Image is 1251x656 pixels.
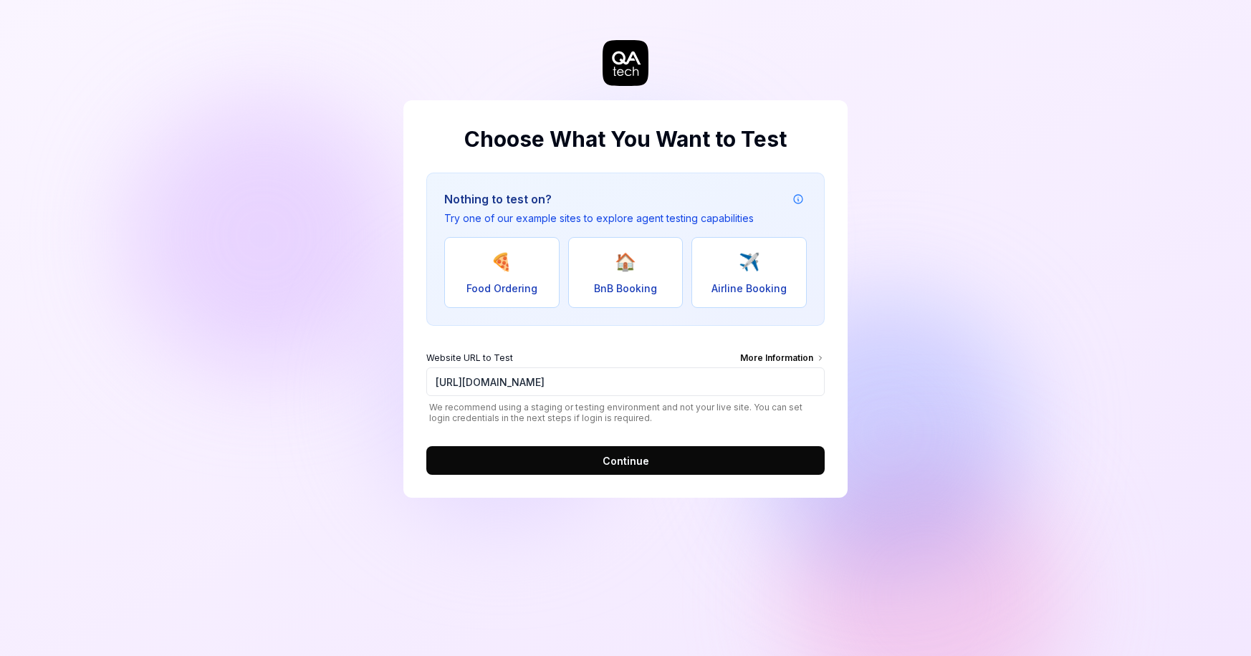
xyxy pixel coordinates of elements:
[594,281,657,296] span: BnB Booking
[615,249,636,275] span: 🏠
[466,281,537,296] span: Food Ordering
[568,237,684,308] button: 🏠BnB Booking
[426,352,513,367] span: Website URL to Test
[790,190,807,208] button: Example attribution information
[711,281,787,296] span: Airline Booking
[426,123,825,155] h2: Choose What You Want to Test
[444,211,754,226] p: Try one of our example sites to explore agent testing capabilities
[426,402,825,423] span: We recommend using a staging or testing environment and not your live site. You can set login cre...
[426,446,825,475] button: Continue
[691,237,807,308] button: ✈️Airline Booking
[444,237,560,308] button: 🍕Food Ordering
[739,249,760,275] span: ✈️
[491,249,512,275] span: 🍕
[603,453,649,468] span: Continue
[740,352,825,367] div: More Information
[426,367,825,396] input: Website URL to TestMore Information
[444,190,754,208] h3: Nothing to test on?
